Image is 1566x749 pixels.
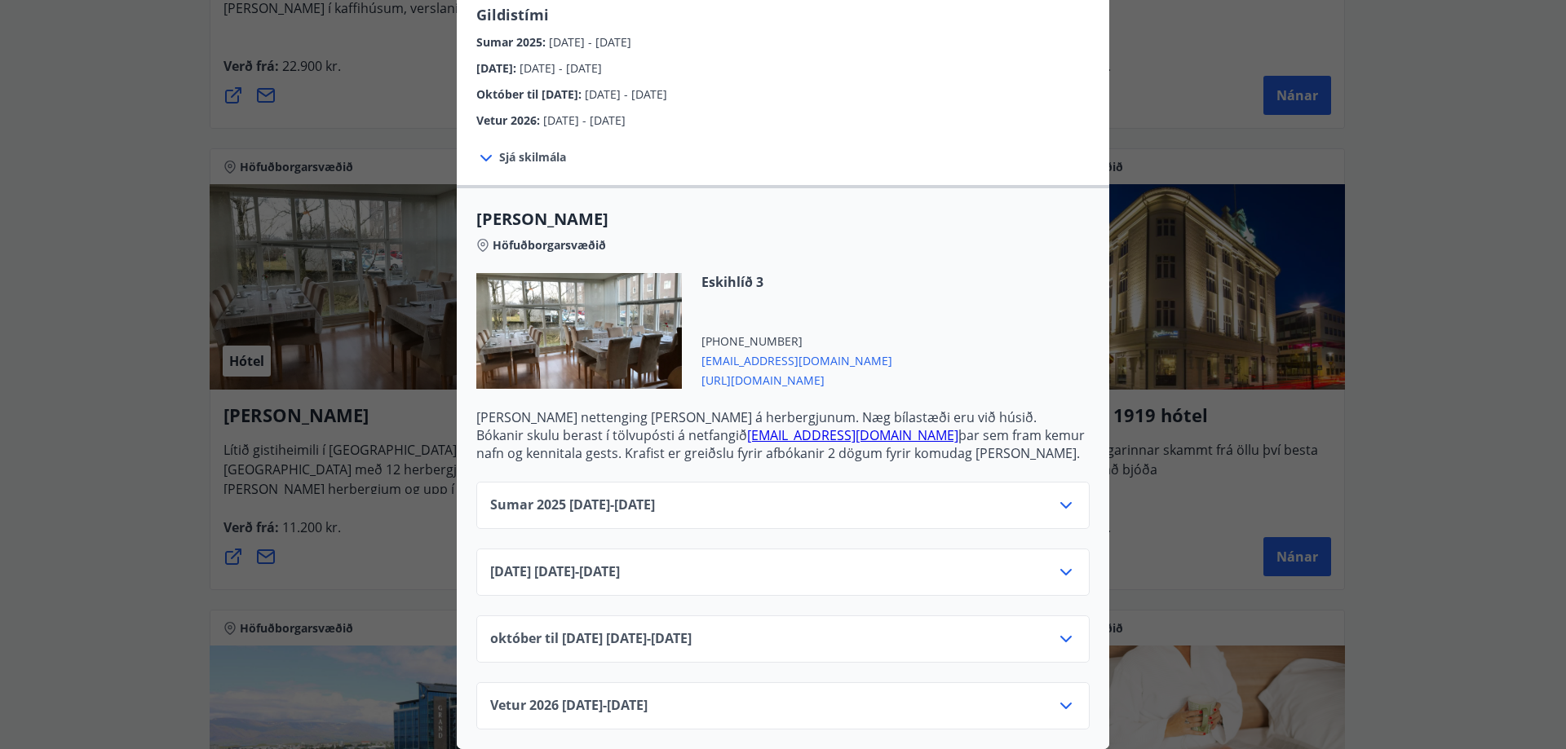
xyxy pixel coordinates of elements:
font: [DATE] - [DATE] [549,34,631,50]
font: : [542,34,546,50]
font: [URL][DOMAIN_NAME] [701,372,825,388]
font: : [537,112,540,128]
font: [DATE] - [DATE] [543,112,626,128]
font: Gildistími [476,5,549,24]
font: : [578,86,582,102]
font: Eskihlíð 3 [701,273,763,291]
font: Bókanir skulu berast í tölvupósti á netfangið [476,426,747,444]
font: [DATE] [476,60,513,76]
font: [DATE] - [DATE] [585,86,667,102]
font: [PERSON_NAME] [476,208,608,230]
a: [EMAIL_ADDRESS][DOMAIN_NAME] [747,426,958,444]
font: þar sem fram kemur nafn og kennitala gests. Krafist er greiðslu fyrir afbókanir 2 dögum fyrir kom... [476,426,1085,462]
font: Sumar 2025 [476,34,542,50]
font: [PHONE_NUMBER] [701,333,803,349]
font: : [513,60,516,76]
font: [DATE] - [DATE] [520,60,602,76]
font: [PERSON_NAME] nettenging [PERSON_NAME] á herbergjunum. Næg bílastæði eru við húsið. [476,408,1037,426]
font: Sjá skilmála [499,149,566,165]
font: [EMAIL_ADDRESS][DOMAIN_NAME] [701,353,892,368]
font: Vetur 2026 [476,112,537,128]
font: Höfuðborgarsvæðið [493,237,606,253]
font: Október til [DATE] [476,86,578,102]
